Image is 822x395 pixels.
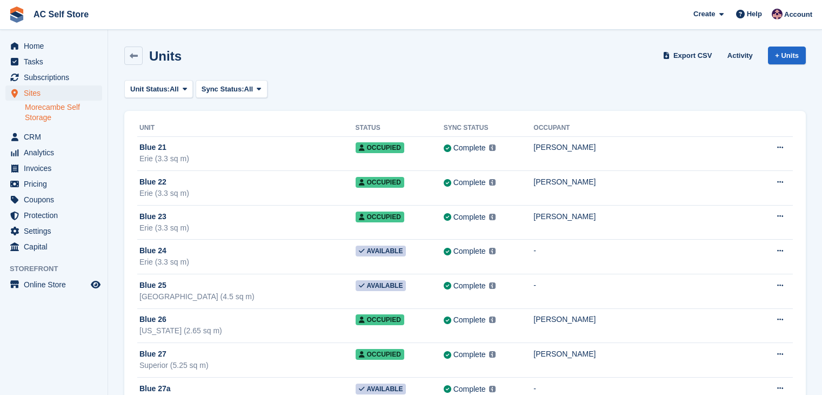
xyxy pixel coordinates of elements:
[453,246,486,257] div: Complete
[661,47,717,64] a: Export CSV
[5,70,102,85] a: menu
[139,153,356,164] div: Erie (3.3 sq m)
[5,161,102,176] a: menu
[453,349,486,360] div: Complete
[202,84,244,95] span: Sync Status:
[5,85,102,101] a: menu
[24,161,89,176] span: Invoices
[139,348,166,360] span: Blue 27
[5,208,102,223] a: menu
[139,383,171,394] span: Blue 27a
[24,70,89,85] span: Subscriptions
[5,176,102,192] a: menu
[453,177,486,188] div: Complete
[747,9,762,19] span: Help
[533,348,753,360] div: [PERSON_NAME]
[533,211,753,222] div: [PERSON_NAME]
[130,84,170,95] span: Unit Status:
[124,80,193,98] button: Unit Status: All
[489,351,496,358] img: icon-info-grey-7440780725fd019a000dd9b08b2336e03edf1995a4989e88bcd33f0948082b44.svg
[5,192,102,207] a: menu
[139,291,356,302] div: [GEOGRAPHIC_DATA] (4.5 sq m)
[24,38,89,54] span: Home
[356,384,406,394] span: Available
[24,223,89,239] span: Settings
[356,142,404,153] span: Occupied
[453,142,486,154] div: Complete
[489,248,496,254] img: icon-info-grey-7440780725fd019a000dd9b08b2336e03edf1995a4989e88bcd33f0948082b44.svg
[139,245,166,256] span: Blue 24
[356,212,404,222] span: Occupied
[453,280,486,292] div: Complete
[139,325,356,337] div: [US_STATE] (2.65 sq m)
[533,314,753,325] div: [PERSON_NAME]
[489,317,496,323] img: icon-info-grey-7440780725fd019a000dd9b08b2336e03edf1995a4989e88bcd33f0948082b44.svg
[24,239,89,254] span: Capital
[24,85,89,101] span: Sites
[170,84,179,95] span: All
[673,50,712,61] span: Export CSV
[723,47,757,64] a: Activity
[453,314,486,326] div: Complete
[453,212,486,223] div: Complete
[139,176,166,188] span: Blue 22
[356,280,406,291] span: Available
[24,277,89,292] span: Online Store
[9,6,25,23] img: stora-icon-8386f47178a22dfd0bd8f6a31ec36ba5ce8667c1dd55bd0f319d3a0aa187defe.svg
[489,214,496,220] img: icon-info-grey-7440780725fd019a000dd9b08b2336e03edf1995a4989e88bcd33f0948082b44.svg
[533,274,753,309] td: -
[137,120,356,137] th: Unit
[196,80,268,98] button: Sync Status: All
[139,280,166,291] span: Blue 25
[24,129,89,144] span: CRM
[356,314,404,325] span: Occupied
[356,177,404,188] span: Occupied
[24,145,89,160] span: Analytics
[533,176,753,188] div: [PERSON_NAME]
[5,239,102,254] a: menu
[10,264,108,274] span: Storefront
[453,384,486,395] div: Complete
[5,223,102,239] a: menu
[139,222,356,234] div: Erie (3.3 sq m)
[139,211,166,222] span: Blue 23
[5,38,102,54] a: menu
[489,179,496,186] img: icon-info-grey-7440780725fd019a000dd9b08b2336e03edf1995a4989e88bcd33f0948082b44.svg
[356,120,444,137] th: Status
[29,5,93,23] a: AC Self Store
[772,9,783,19] img: Ted Cox
[693,9,715,19] span: Create
[149,49,182,63] h2: Units
[24,176,89,192] span: Pricing
[356,349,404,360] span: Occupied
[24,192,89,207] span: Coupons
[533,142,753,153] div: [PERSON_NAME]
[489,386,496,392] img: icon-info-grey-7440780725fd019a000dd9b08b2336e03edf1995a4989e88bcd33f0948082b44.svg
[139,142,166,153] span: Blue 21
[139,256,356,268] div: Erie (3.3 sq m)
[24,54,89,69] span: Tasks
[244,84,253,95] span: All
[533,120,753,137] th: Occupant
[489,144,496,151] img: icon-info-grey-7440780725fd019a000dd9b08b2336e03edf1995a4989e88bcd33f0948082b44.svg
[768,47,806,64] a: + Units
[489,282,496,289] img: icon-info-grey-7440780725fd019a000dd9b08b2336e03edf1995a4989e88bcd33f0948082b44.svg
[5,129,102,144] a: menu
[444,120,534,137] th: Sync Status
[139,188,356,199] div: Erie (3.3 sq m)
[5,54,102,69] a: menu
[24,208,89,223] span: Protection
[139,360,356,371] div: Superior (5.25 sq m)
[533,240,753,274] td: -
[139,314,166,325] span: Blue 26
[356,246,406,256] span: Available
[89,278,102,291] a: Preview store
[5,145,102,160] a: menu
[784,9,812,20] span: Account
[5,277,102,292] a: menu
[25,102,102,123] a: Morecambe Self Storage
